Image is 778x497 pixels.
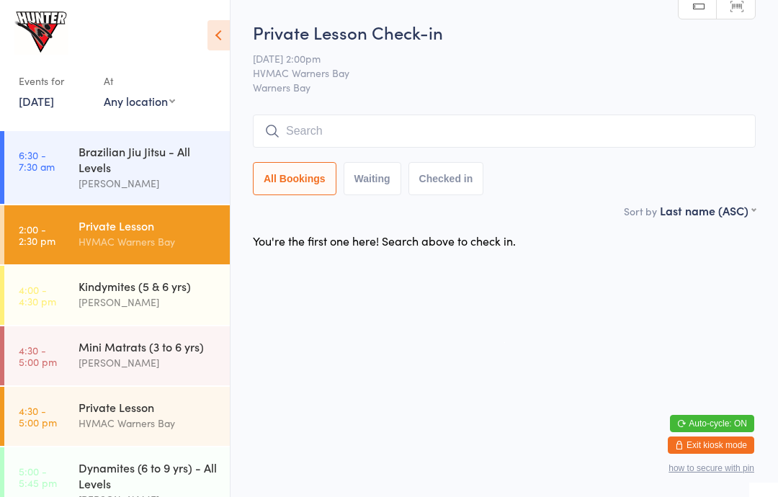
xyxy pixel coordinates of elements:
time: 2:00 - 2:30 pm [19,223,55,246]
div: Any location [104,93,175,109]
div: HVMAC Warners Bay [79,233,218,250]
div: Brazilian Jiu Jitsu - All Levels [79,143,218,175]
time: 4:30 - 5:00 pm [19,344,57,367]
div: Kindymites (5 & 6 yrs) [79,278,218,294]
div: [PERSON_NAME] [79,294,218,310]
div: Events for [19,69,89,93]
div: Dynamites (6 to 9 yrs) - All Levels [79,460,218,491]
div: Mini Matrats (3 to 6 yrs) [79,339,218,354]
a: 6:30 -7:30 amBrazilian Jiu Jitsu - All Levels[PERSON_NAME] [4,131,230,204]
button: Exit kiosk mode [668,436,754,454]
div: Last name (ASC) [660,202,756,218]
button: Checked in [408,162,484,195]
button: All Bookings [253,162,336,195]
time: 4:00 - 4:30 pm [19,284,56,307]
div: You're the first one here! Search above to check in. [253,233,516,248]
img: Hunter Valley Martial Arts Centre Warners Bay [14,11,68,55]
div: [PERSON_NAME] [79,354,218,371]
input: Search [253,115,756,148]
div: HVMAC Warners Bay [79,415,218,431]
span: Warners Bay [253,80,756,94]
a: 2:00 -2:30 pmPrivate LessonHVMAC Warners Bay [4,205,230,264]
a: 4:30 -5:00 pmPrivate LessonHVMAC Warners Bay [4,387,230,446]
span: HVMAC Warners Bay [253,66,733,80]
time: 4:30 - 5:00 pm [19,405,57,428]
h2: Private Lesson Check-in [253,20,756,44]
time: 5:00 - 5:45 pm [19,465,57,488]
a: [DATE] [19,93,54,109]
label: Sort by [624,204,657,218]
button: how to secure with pin [669,463,754,473]
a: 4:30 -5:00 pmMini Matrats (3 to 6 yrs)[PERSON_NAME] [4,326,230,385]
div: At [104,69,175,93]
div: [PERSON_NAME] [79,175,218,192]
button: Auto-cycle: ON [670,415,754,432]
div: Private Lesson [79,399,218,415]
button: Waiting [344,162,401,195]
div: Private Lesson [79,218,218,233]
time: 6:30 - 7:30 am [19,149,55,172]
a: 4:00 -4:30 pmKindymites (5 & 6 yrs)[PERSON_NAME] [4,266,230,325]
span: [DATE] 2:00pm [253,51,733,66]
